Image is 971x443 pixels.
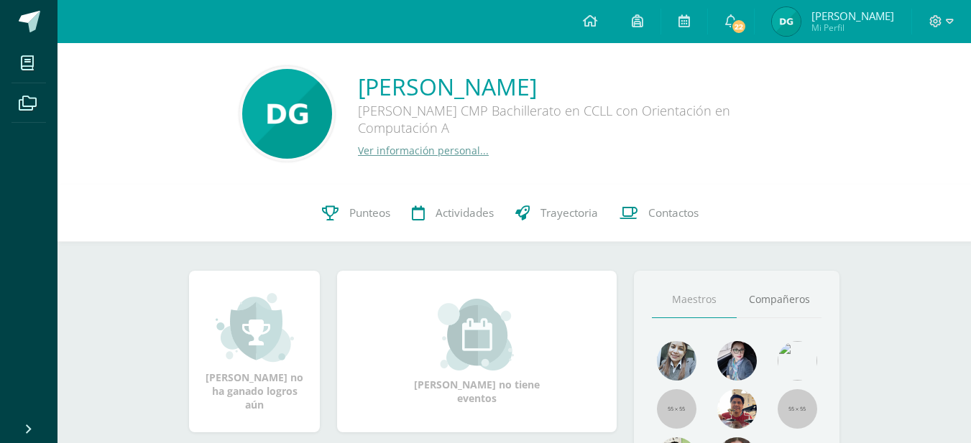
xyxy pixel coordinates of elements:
span: Actividades [436,205,494,220]
img: 9498c08ba9db28462a4a73556da1faf4.png [772,7,801,36]
a: Actividades [401,185,505,242]
div: [PERSON_NAME] no tiene eventos [405,299,549,405]
a: Maestros [652,281,737,318]
img: c25c8a4a46aeab7e345bf0f34826bacf.png [778,341,817,381]
span: Trayectoria [540,205,598,220]
span: [PERSON_NAME] [811,9,894,23]
span: Punteos [349,205,390,220]
span: Mi Perfil [811,22,894,34]
img: 45bd7986b8947ad7e5894cbc9b781108.png [657,341,696,381]
a: Trayectoria [505,185,609,242]
img: event_small.png [438,299,516,370]
a: Punteos [311,185,401,242]
div: [PERSON_NAME] CMP Bachillerato en CCLL con Orientación en Computación A [358,102,789,144]
a: [PERSON_NAME] [358,71,789,102]
div: [PERSON_NAME] no ha ganado logros aún [203,292,305,411]
a: Compañeros [737,281,822,318]
span: Contactos [648,205,699,220]
img: achievement_small.png [216,292,294,363]
img: b8baad08a0802a54ee139394226d2cf3.png [717,341,757,381]
a: Ver información personal... [358,144,489,157]
img: 5226e37449cbca99867a1386e173420c.png [242,69,332,159]
img: 55x55 [778,389,817,429]
a: Contactos [609,185,709,242]
img: 55x55 [657,389,696,429]
img: 11152eb22ca3048aebc25a5ecf6973a7.png [717,389,757,429]
span: 22 [731,19,747,34]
